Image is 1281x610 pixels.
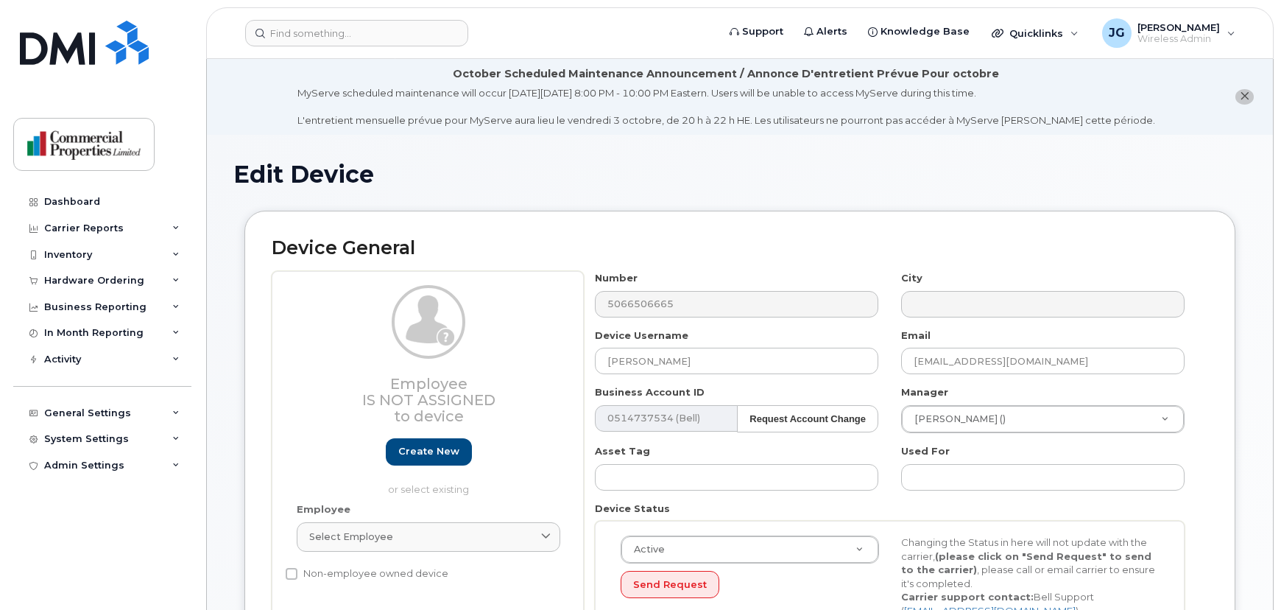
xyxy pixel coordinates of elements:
[386,438,472,466] a: Create new
[286,568,297,580] input: Non-employee owned device
[621,536,878,563] a: Active
[901,329,931,343] label: Email
[901,591,1034,603] strong: Carrier support contact:
[901,550,1151,576] strong: (please click on "Send Request" to send to the carrier)
[595,502,670,516] label: Device Status
[1235,89,1254,105] button: close notification
[233,161,1246,187] h1: Edit Device
[297,483,560,497] p: or select existing
[297,376,560,424] h3: Employee
[595,329,688,343] label: Device Username
[595,385,705,399] label: Business Account ID
[749,413,866,424] strong: Request Account Change
[625,543,665,556] span: Active
[902,406,1184,432] a: [PERSON_NAME] ()
[906,413,1006,426] span: [PERSON_NAME] ()
[595,271,638,285] label: Number
[621,571,719,598] button: Send Request
[901,444,950,458] label: Used For
[595,444,650,458] label: Asset Tag
[309,530,393,544] span: Select employee
[394,407,464,425] span: to device
[297,522,560,552] a: Select employee
[901,271,922,285] label: City
[286,565,448,583] label: Non-employee owned device
[297,86,1155,127] div: MyServe scheduled maintenance will occur [DATE][DATE] 8:00 PM - 10:00 PM Eastern. Users will be u...
[737,405,878,432] button: Request Account Change
[362,391,495,409] span: Is not assigned
[272,238,1208,259] h2: Device General
[453,66,999,82] div: October Scheduled Maintenance Announcement / Annonce D'entretient Prévue Pour octobre
[901,385,948,399] label: Manager
[297,502,350,516] label: Employee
